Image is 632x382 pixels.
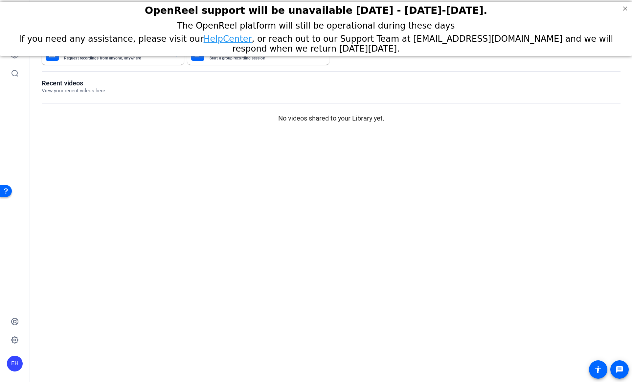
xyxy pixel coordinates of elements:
p: View your recent videos here [42,87,105,95]
a: HelpCenter [204,32,252,42]
p: No videos shared to your Library yet. [42,113,621,123]
span: If you need any assistance, please visit our , or reach out to our Support Team at [EMAIL_ADDRESS... [19,32,613,52]
mat-card-subtitle: Start a group recording session [210,56,315,60]
mat-card-subtitle: Request recordings from anyone, anywhere [64,56,169,60]
h1: Recent videos [42,79,105,87]
div: Close Step [621,3,629,11]
mat-icon: message [616,366,623,373]
mat-icon: accessibility [594,366,602,373]
span: The OpenReel platform will still be operational during these days [177,19,455,29]
h2: OpenReel support will be unavailable Thursday - Friday, October 16th-17th. [8,3,624,14]
div: EH [7,356,23,371]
